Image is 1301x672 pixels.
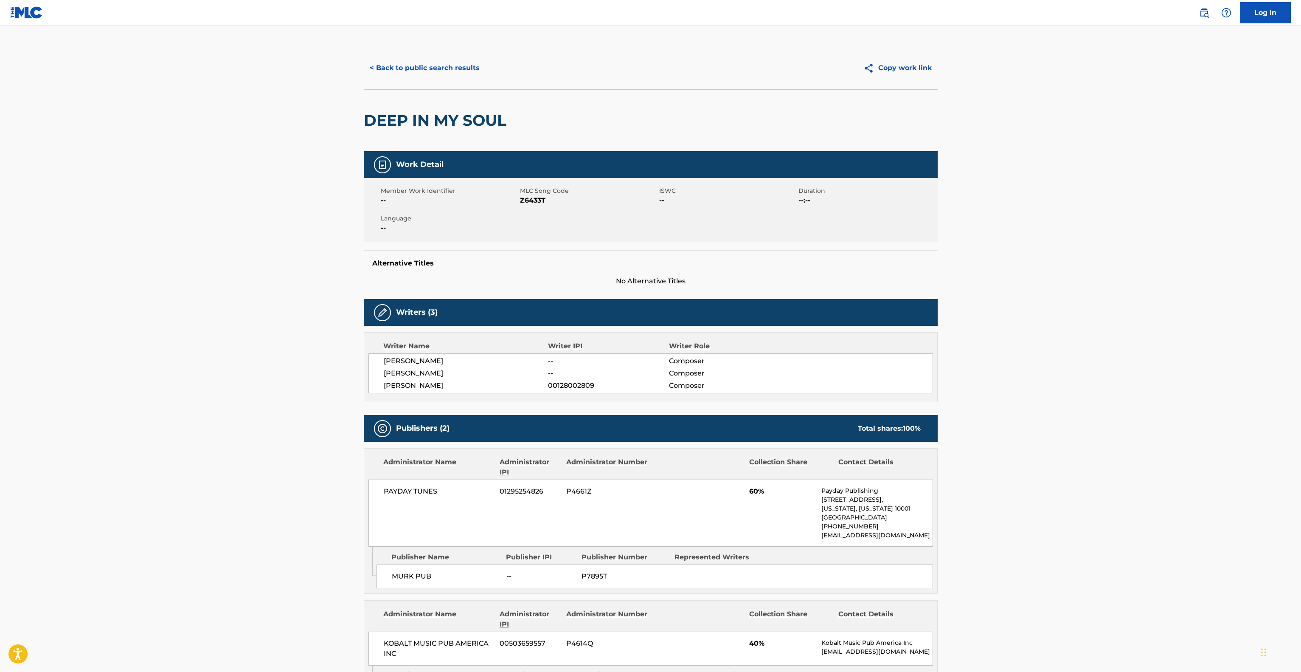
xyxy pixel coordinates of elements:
span: MURK PUB [392,571,500,582]
span: 100 % [903,424,921,432]
h5: Alternative Titles [372,259,929,268]
p: [PHONE_NUMBER] [821,522,932,531]
span: -- [659,195,796,206]
span: [PERSON_NAME] [384,356,548,366]
img: Writers [377,308,388,318]
div: Drag [1261,640,1266,665]
span: 40% [749,638,815,649]
div: Collection Share [749,609,832,630]
div: Publisher Name [391,552,500,562]
span: 00128002809 [548,381,669,391]
div: Publisher Number [582,552,668,562]
div: Writer Name [383,341,548,351]
div: Contact Details [838,457,921,477]
span: -- [548,368,669,378]
p: Kobalt Music Pub America Inc [821,638,932,647]
p: [GEOGRAPHIC_DATA] [821,513,932,522]
span: P4614Q [566,638,649,649]
div: Total shares: [858,424,921,434]
button: Copy work link [857,57,938,79]
span: 60% [749,486,815,497]
span: Composer [669,368,779,378]
div: Writer IPI [548,341,669,351]
div: Collection Share [749,457,832,477]
span: [PERSON_NAME] [384,368,548,378]
span: 00503659557 [500,638,560,649]
div: Administrator Number [566,457,649,477]
div: Publisher IPI [506,552,575,562]
div: Administrator Number [566,609,649,630]
span: Language [381,214,518,223]
img: MLC Logo [10,6,43,19]
img: help [1221,8,1231,18]
div: Help [1218,4,1235,21]
div: Administrator IPI [500,457,560,477]
span: Member Work Identifier [381,186,518,195]
span: KOBALT MUSIC PUB AMERICA INC [384,638,494,659]
p: [EMAIL_ADDRESS][DOMAIN_NAME] [821,531,932,540]
span: -- [381,223,518,233]
span: Z6433T [520,195,657,206]
h5: Writers (3) [396,308,438,317]
p: [STREET_ADDRESS], [821,495,932,504]
img: Work Detail [377,160,388,170]
h5: Publishers (2) [396,424,450,433]
span: Composer [669,356,779,366]
div: Administrator Name [383,609,493,630]
span: ISWC [659,186,796,195]
span: No Alternative Titles [364,276,938,286]
span: -- [506,571,575,582]
h2: DEEP IN MY SOUL [364,111,511,130]
iframe: Chat Widget [1259,631,1301,672]
img: Publishers [377,424,388,434]
span: Composer [669,381,779,391]
span: PAYDAY TUNES [384,486,494,497]
h5: Work Detail [396,160,444,169]
span: Duration [798,186,936,195]
p: Payday Publishing [821,486,932,495]
div: Administrator Name [383,457,493,477]
button: < Back to public search results [364,57,486,79]
div: Contact Details [838,609,921,630]
div: Writer Role [669,341,779,351]
span: P4661Z [566,486,649,497]
span: P7895T [582,571,668,582]
span: [PERSON_NAME] [384,381,548,391]
p: [US_STATE], [US_STATE] 10001 [821,504,932,513]
a: Public Search [1196,4,1213,21]
p: [EMAIL_ADDRESS][DOMAIN_NAME] [821,647,932,656]
a: Log In [1240,2,1291,23]
span: -- [381,195,518,206]
img: search [1199,8,1209,18]
div: Administrator IPI [500,609,560,630]
span: -- [548,356,669,366]
span: --:-- [798,195,936,206]
img: Copy work link [863,63,878,73]
span: MLC Song Code [520,186,657,195]
div: Represented Writers [674,552,761,562]
span: 01295254826 [500,486,560,497]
